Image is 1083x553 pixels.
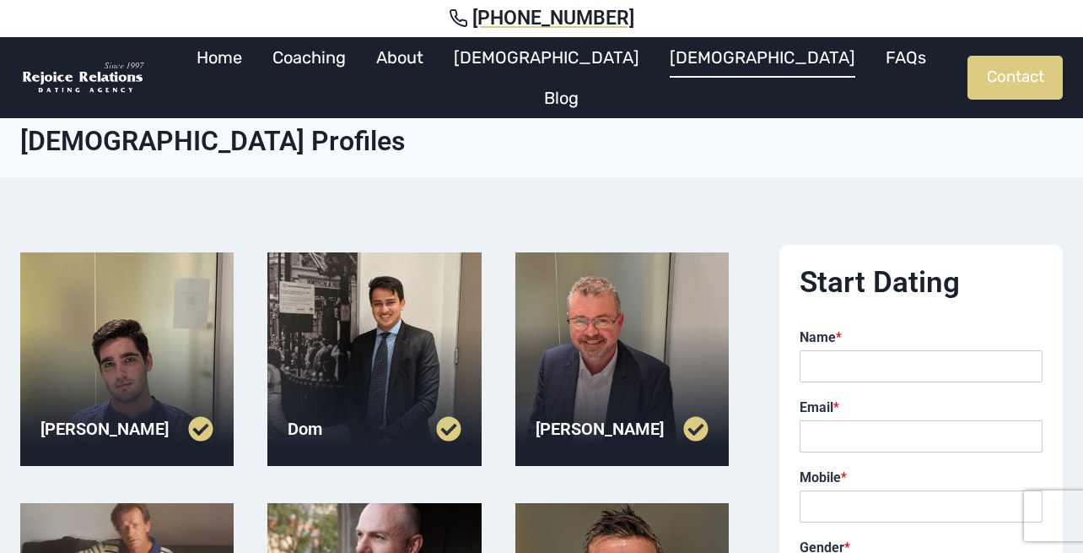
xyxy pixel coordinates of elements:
a: Coaching [257,37,361,78]
label: Email [800,399,1043,417]
a: FAQs [870,37,941,78]
nav: Primary [155,37,967,118]
input: Mobile [800,491,1043,523]
a: [PHONE_NUMBER] [20,7,1063,30]
span: [PHONE_NUMBER] [472,7,634,30]
a: Contact [967,56,1063,100]
a: Blog [529,78,594,118]
a: [DEMOGRAPHIC_DATA] [655,37,870,78]
label: Mobile [800,469,1043,487]
a: [DEMOGRAPHIC_DATA] [439,37,655,78]
h1: [DEMOGRAPHIC_DATA] Profiles [20,125,1063,157]
h2: Start Dating [800,265,1043,301]
img: Rejoice Relations [20,61,147,95]
a: Home [181,37,257,78]
a: About [361,37,439,78]
label: Name [800,329,1043,347]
